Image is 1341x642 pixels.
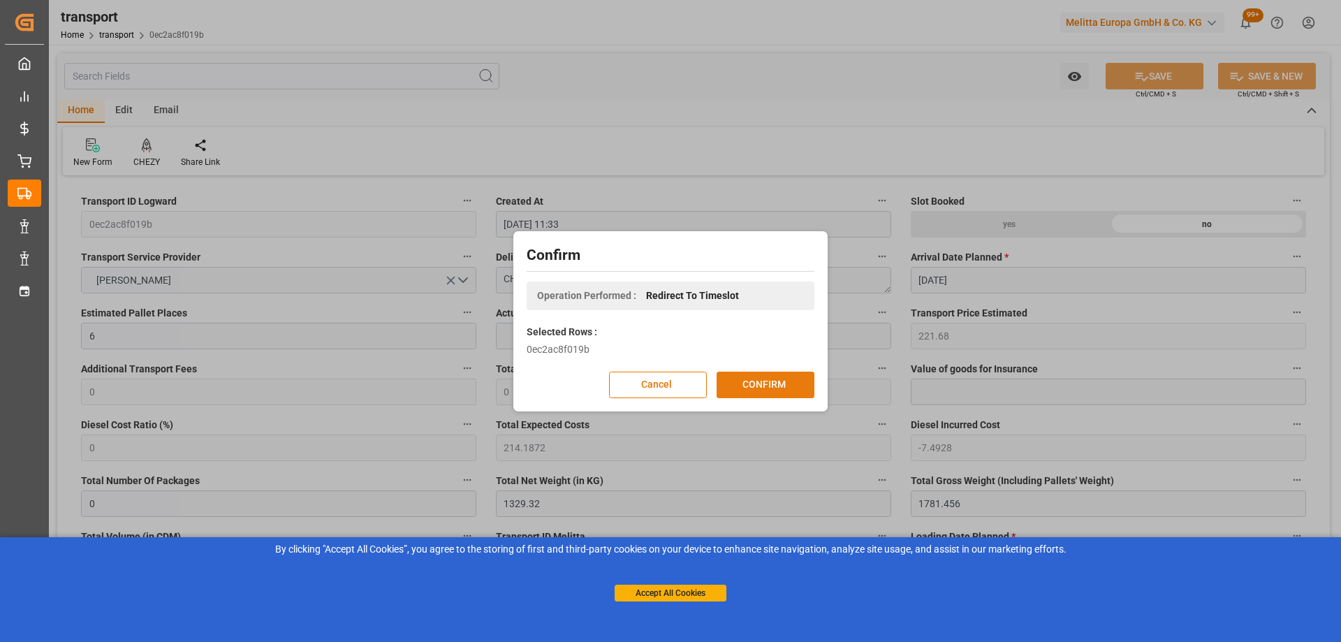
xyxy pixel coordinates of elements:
[609,372,707,398] button: Cancel
[537,289,636,303] span: Operation Performed :
[615,585,726,601] button: Accept All Cookies
[527,245,814,267] h2: Confirm
[646,289,739,303] span: Redirect To Timeslot
[10,542,1331,557] div: By clicking "Accept All Cookies”, you agree to the storing of first and third-party cookies on yo...
[527,325,597,340] label: Selected Rows :
[527,342,814,357] div: 0ec2ac8f019b
[717,372,814,398] button: CONFIRM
